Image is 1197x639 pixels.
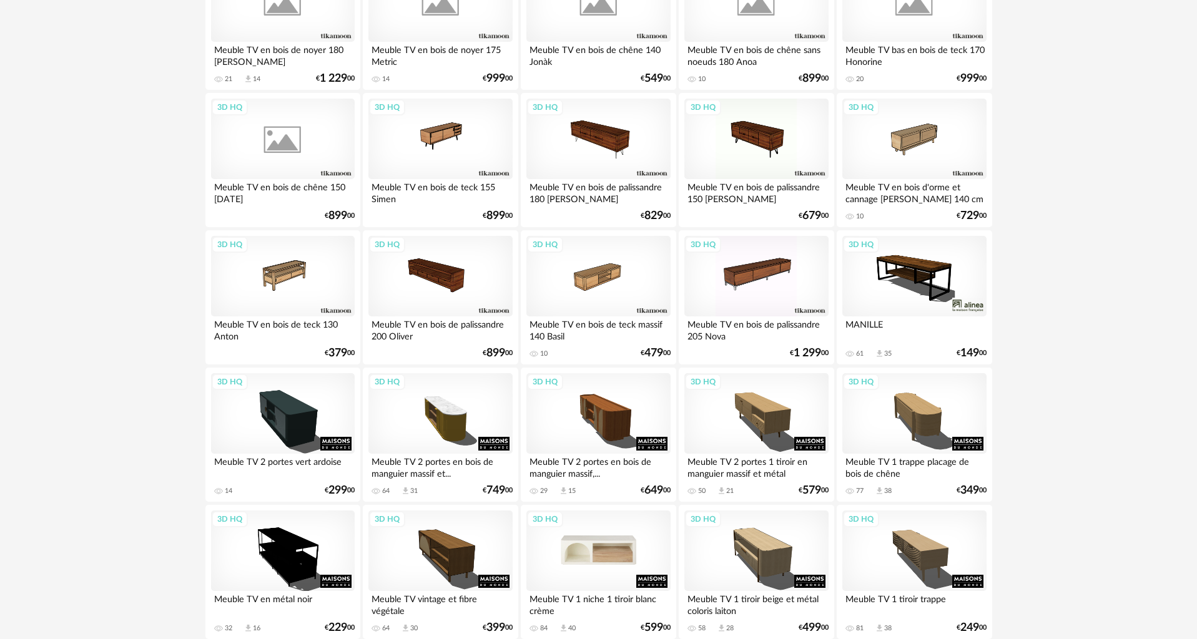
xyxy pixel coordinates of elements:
[568,624,576,633] div: 40
[486,623,505,632] span: 399
[483,349,513,358] div: € 00
[641,212,671,220] div: € 00
[717,623,726,633] span: Download icon
[212,511,248,527] div: 3D HQ
[799,212,829,220] div: € 00
[328,623,347,632] span: 229
[205,368,360,502] a: 3D HQ Meuble TV 2 portes vert ardoise 14 €29900
[717,486,726,495] span: Download icon
[382,487,390,495] div: 64
[527,511,563,527] div: 3D HQ
[382,75,390,84] div: 14
[211,42,355,67] div: Meuble TV en bois de noyer 180 [PERSON_NAME]
[641,74,671,83] div: € 00
[369,237,405,253] div: 3D HQ
[843,237,879,253] div: 3D HQ
[960,623,979,632] span: 249
[205,93,360,228] a: 3D HQ Meuble TV en bois de chêne 150 [DATE] €89900
[843,374,879,390] div: 3D HQ
[559,623,568,633] span: Download icon
[382,624,390,633] div: 64
[368,591,512,616] div: Meuble TV vintage et fibre végétale
[842,316,986,341] div: MANILLE
[884,624,892,633] div: 38
[244,74,253,84] span: Download icon
[328,486,347,495] span: 299
[685,511,721,527] div: 3D HQ
[684,179,828,204] div: Meuble TV en bois de palissandre 150 [PERSON_NAME]
[799,623,829,632] div: € 00
[401,486,410,495] span: Download icon
[684,42,828,67] div: Meuble TV en bois de chêne sans noeuds 180 Anoa
[483,486,513,495] div: € 00
[644,212,663,220] span: 829
[486,486,505,495] span: 749
[527,237,563,253] div: 3D HQ
[526,316,670,341] div: Meuble TV en bois de teck massif 140 Basil
[325,349,355,358] div: € 00
[316,74,355,83] div: € 00
[527,374,563,390] div: 3D HQ
[641,349,671,358] div: € 00
[253,624,260,633] div: 16
[726,487,734,495] div: 21
[884,487,892,495] div: 38
[205,230,360,365] a: 3D HQ Meuble TV en bois de teck 130 Anton €37900
[527,99,563,115] div: 3D HQ
[802,212,821,220] span: 679
[802,486,821,495] span: 579
[320,74,347,83] span: 1 229
[957,623,987,632] div: € 00
[957,212,987,220] div: € 00
[842,179,986,204] div: Meuble TV en bois d'orme et cannage [PERSON_NAME] 140 cm
[685,99,721,115] div: 3D HQ
[225,487,232,495] div: 14
[521,230,676,365] a: 3D HQ Meuble TV en bois de teck massif 140 Basil 10 €47900
[679,93,834,228] a: 3D HQ Meuble TV en bois de palissandre 150 [PERSON_NAME] €67900
[679,230,834,365] a: 3D HQ Meuble TV en bois de palissandre 205 Nova €1 29900
[212,374,248,390] div: 3D HQ
[568,487,576,495] div: 15
[486,212,505,220] span: 899
[410,487,418,495] div: 31
[363,230,518,365] a: 3D HQ Meuble TV en bois de palissandre 200 Oliver €89900
[325,486,355,495] div: € 00
[960,486,979,495] span: 349
[486,74,505,83] span: 999
[526,179,670,204] div: Meuble TV en bois de palissandre 180 [PERSON_NAME]
[540,487,548,495] div: 29
[790,349,829,358] div: € 00
[368,42,512,67] div: Meuble TV en bois de noyer 175 Metric
[843,99,879,115] div: 3D HQ
[368,316,512,341] div: Meuble TV en bois de palissandre 200 Oliver
[856,487,864,495] div: 77
[698,624,706,633] div: 58
[684,454,828,479] div: Meuble TV 2 portes 1 tiroir en manguier massif et métal
[856,349,864,358] div: 61
[325,212,355,220] div: € 00
[698,487,706,495] div: 50
[960,212,979,220] span: 729
[559,486,568,495] span: Download icon
[641,623,671,632] div: € 00
[526,454,670,479] div: Meuble TV 2 portes en bois de manguier massif,...
[369,374,405,390] div: 3D HQ
[211,316,355,341] div: Meuble TV en bois de teck 130 Anton
[685,374,721,390] div: 3D HQ
[540,624,548,633] div: 84
[211,591,355,616] div: Meuble TV en métal noir
[684,591,828,616] div: Meuble TV 1 tiroir beige et métal coloris laiton
[802,74,821,83] span: 899
[211,454,355,479] div: Meuble TV 2 portes vert ardoise
[957,349,987,358] div: € 00
[401,623,410,633] span: Download icon
[644,486,663,495] span: 649
[842,42,986,67] div: Meuble TV bas en bois de teck 170 Honorine
[837,93,992,228] a: 3D HQ Meuble TV en bois d'orme et cannage [PERSON_NAME] 140 cm 10 €72900
[328,212,347,220] span: 899
[483,212,513,220] div: € 00
[325,623,355,632] div: € 00
[328,349,347,358] span: 379
[856,75,864,84] div: 20
[856,212,864,221] div: 10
